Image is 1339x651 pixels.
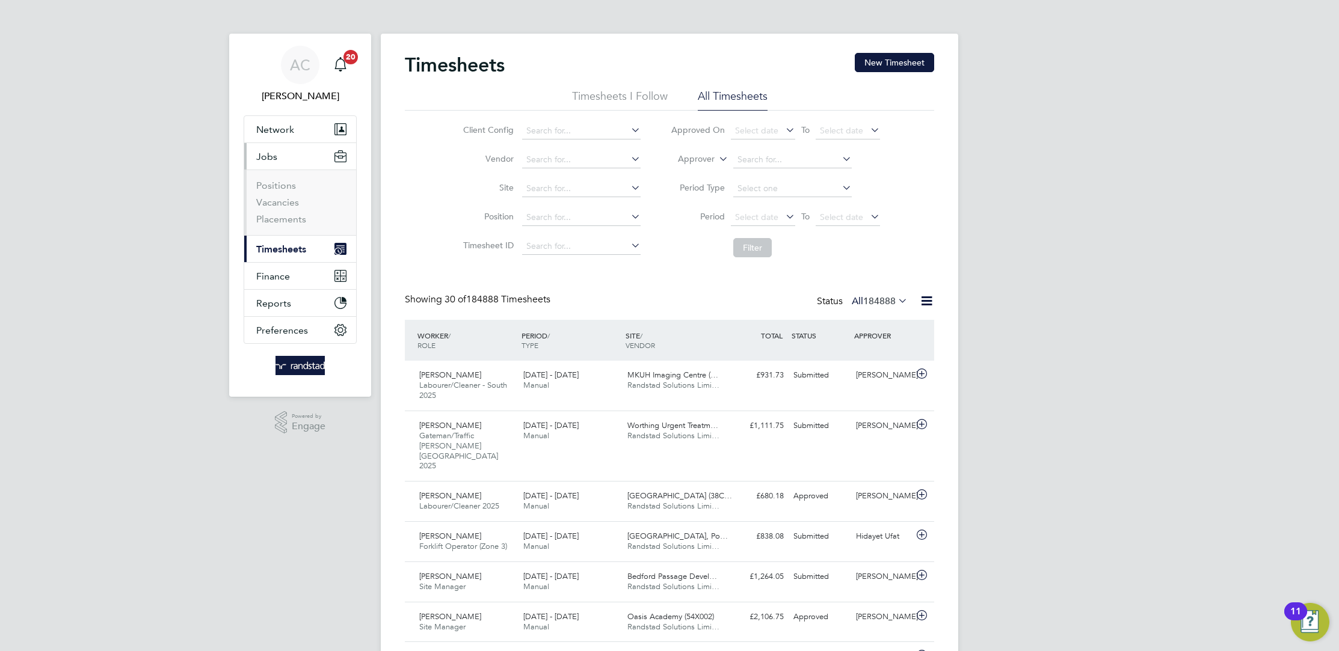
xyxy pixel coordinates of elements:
[671,124,725,135] label: Approved On
[627,611,714,622] span: Oasis Academy (54X002)
[789,365,851,385] div: Submitted
[698,89,768,111] li: All Timesheets
[523,380,549,390] span: Manual
[852,295,908,307] label: All
[244,290,356,316] button: Reports
[445,293,550,305] span: 184888 Timesheets
[789,325,851,346] div: STATUS
[523,531,579,541] span: [DATE] - [DATE]
[733,180,852,197] input: Select one
[572,89,668,111] li: Timesheets I Follow
[523,541,549,551] span: Manual
[419,501,499,511] span: Labourer/Cleaner 2025
[627,541,719,551] span: Randstad Solutions Limi…
[1291,603,1329,641] button: Open Resource Center, 11 new notifications
[726,486,789,506] div: £680.18
[523,571,579,581] span: [DATE] - [DATE]
[623,325,727,356] div: SITE
[523,581,549,591] span: Manual
[733,151,852,168] input: Search for...
[726,416,789,436] div: £1,111.75
[547,331,550,340] span: /
[419,430,498,471] span: Gateman/Traffic [PERSON_NAME] [GEOGRAPHIC_DATA] 2025
[851,607,914,627] div: [PERSON_NAME]
[275,411,326,434] a: Powered byEngage
[789,486,851,506] div: Approved
[229,34,371,397] nav: Main navigation
[414,325,519,356] div: WORKER
[627,370,718,380] span: MKUH Imaging Centre (…
[290,57,310,73] span: AC
[419,541,507,551] span: Forklift Operator (Zone 3)
[522,238,641,255] input: Search for...
[522,180,641,197] input: Search for...
[523,501,549,511] span: Manual
[292,411,325,421] span: Powered by
[419,571,481,581] span: [PERSON_NAME]
[256,124,294,135] span: Network
[256,197,299,208] a: Vacancies
[256,270,290,282] span: Finance
[851,527,914,546] div: Hidayet Ufat
[523,491,579,501] span: [DATE] - [DATE]
[851,416,914,436] div: [PERSON_NAME]
[523,611,579,622] span: [DATE] - [DATE]
[523,370,579,380] span: [DATE] - [DATE]
[851,325,914,346] div: APPROVER
[460,211,514,222] label: Position
[726,527,789,546] div: £838.08
[244,143,356,170] button: Jobs
[627,501,719,511] span: Randstad Solutions Limi…
[627,430,719,441] span: Randstad Solutions Limi…
[460,182,514,193] label: Site
[256,180,296,191] a: Positions
[523,622,549,632] span: Manual
[244,89,357,103] span: Audwin Cheung
[244,263,356,289] button: Finance
[863,295,896,307] span: 184888
[1290,611,1301,627] div: 11
[671,182,725,193] label: Period Type
[522,151,641,168] input: Search for...
[627,380,719,390] span: Randstad Solutions Limi…
[256,298,291,309] span: Reports
[256,243,306,255] span: Timesheets
[789,607,851,627] div: Approved
[660,153,715,165] label: Approver
[405,293,553,306] div: Showing
[256,213,306,225] a: Placements
[761,331,783,340] span: TOTAL
[292,421,325,432] span: Engage
[627,571,717,581] span: Bedford Passage Devel…
[256,151,277,162] span: Jobs
[735,212,778,222] span: Select date
[798,122,813,138] span: To
[855,53,934,72] button: New Timesheet
[460,153,514,164] label: Vendor
[244,46,357,103] a: AC[PERSON_NAME]
[627,420,718,430] span: Worthing Urgent Treatm…
[726,567,789,587] div: £1,264.05
[419,380,507,400] span: Labourer/Cleaner - South 2025
[817,293,910,310] div: Status
[522,123,641,139] input: Search for...
[820,125,863,136] span: Select date
[519,325,623,356] div: PERIOD
[735,125,778,136] span: Select date
[460,124,514,135] label: Client Config
[419,622,466,632] span: Site Manager
[627,622,719,632] span: Randstad Solutions Limi…
[851,486,914,506] div: [PERSON_NAME]
[789,527,851,546] div: Submitted
[244,170,356,235] div: Jobs
[419,531,481,541] span: [PERSON_NAME]
[851,365,914,385] div: [PERSON_NAME]
[460,240,514,251] label: Timesheet ID
[419,420,481,430] span: [PERSON_NAME]
[523,430,549,441] span: Manual
[244,236,356,262] button: Timesheets
[789,416,851,436] div: Submitted
[627,531,728,541] span: [GEOGRAPHIC_DATA], Po…
[244,116,356,142] button: Network
[445,293,466,305] span: 30 of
